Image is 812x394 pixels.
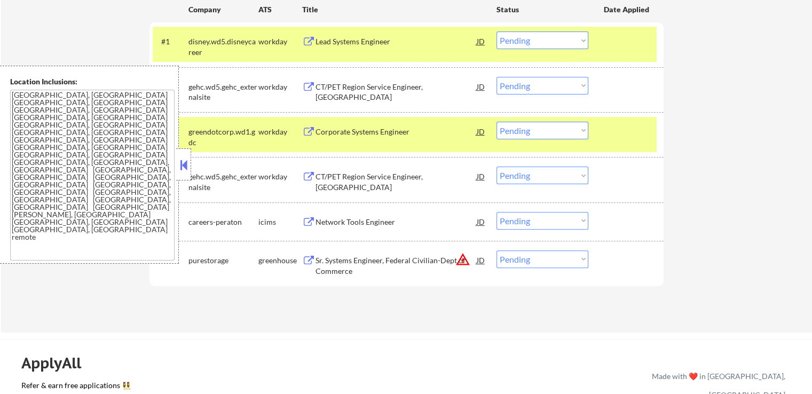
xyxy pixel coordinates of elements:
[258,36,302,47] div: workday
[316,36,477,47] div: Lead Systems Engineer
[188,82,258,103] div: gehc.wd5.gehc_externalsite
[476,250,486,270] div: JD
[476,31,486,51] div: JD
[258,127,302,137] div: workday
[21,354,93,372] div: ApplyAll
[316,82,477,103] div: CT/PET Region Service Engineer, [GEOGRAPHIC_DATA]
[604,4,651,15] div: Date Applied
[188,4,258,15] div: Company
[188,217,258,227] div: careers-peraton
[21,382,429,393] a: Refer & earn free applications 👯‍♀️
[258,171,302,182] div: workday
[258,255,302,266] div: greenhouse
[476,77,486,96] div: JD
[476,212,486,231] div: JD
[455,252,470,267] button: warning_amber
[188,171,258,192] div: gehc.wd5.gehc_externalsite
[476,167,486,186] div: JD
[10,76,175,87] div: Location Inclusions:
[161,36,180,47] div: #1
[302,4,486,15] div: Title
[316,171,477,192] div: CT/PET Region Service Engineer, [GEOGRAPHIC_DATA]
[188,127,258,147] div: greendotcorp.wd1.gdc
[316,255,477,276] div: Sr. Systems Engineer, Federal Civilian-Dept of Commerce
[258,82,302,92] div: workday
[258,217,302,227] div: icims
[188,36,258,57] div: disney.wd5.disneycareer
[476,122,486,141] div: JD
[316,217,477,227] div: Network Tools Engineer
[258,4,302,15] div: ATS
[316,127,477,137] div: Corporate Systems Engineer
[188,255,258,266] div: purestorage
